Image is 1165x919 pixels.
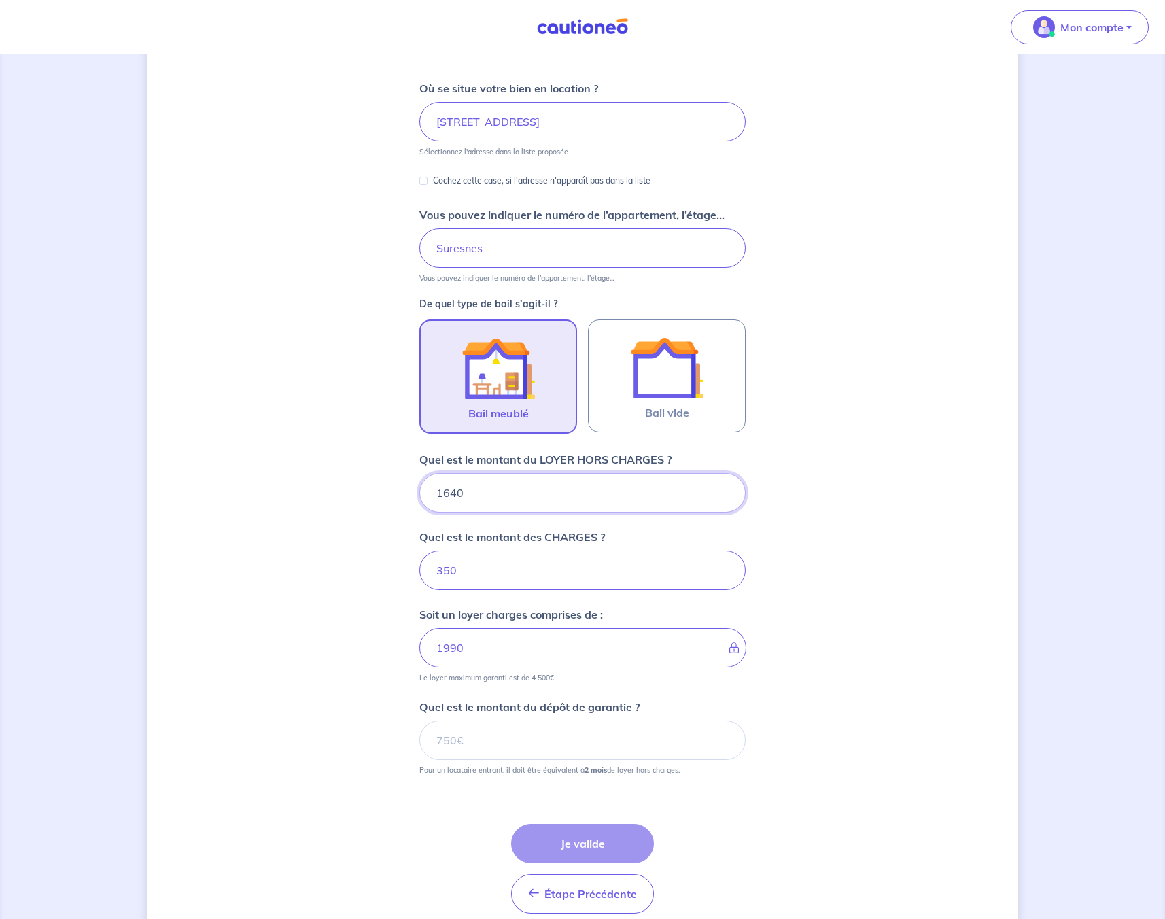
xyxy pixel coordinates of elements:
input: Appartement 2 [419,228,746,268]
strong: 2 mois [585,765,607,775]
input: - € [419,628,746,667]
input: 80 € [419,551,746,590]
p: Mon compte [1060,19,1124,35]
p: Où se situe votre bien en location ? [419,80,598,97]
span: Bail vide [645,404,689,421]
p: Soit un loyer charges comprises de : [419,606,603,623]
img: Cautioneo [532,18,633,35]
img: illu_account_valid_menu.svg [1033,16,1055,38]
p: Cochez cette case, si l'adresse n'apparaît pas dans la liste [433,173,650,189]
p: Vous pouvez indiquer le numéro de l’appartement, l’étage... [419,207,725,223]
p: Le loyer maximum garanti est de 4 500€ [419,673,554,682]
button: Étape Précédente [511,874,654,914]
button: illu_account_valid_menu.svgMon compte [1011,10,1149,44]
p: Quel est le montant du dépôt de garantie ? [419,699,640,715]
input: 750€ [419,721,746,760]
p: Pour un locataire entrant, il doit être équivalent à de loyer hors charges. [419,765,680,775]
p: Vous pouvez indiquer le numéro de l’appartement, l’étage... [419,273,614,283]
img: illu_empty_lease.svg [630,331,703,404]
p: Sélectionnez l'adresse dans la liste proposée [419,147,568,156]
span: Bail meublé [468,405,529,421]
input: 750€ [419,473,746,513]
span: Étape Précédente [544,887,637,901]
img: illu_furnished_lease.svg [462,332,535,405]
p: Quel est le montant du LOYER HORS CHARGES ? [419,451,672,468]
input: 2 rue de paris, 59000 lille [419,102,746,141]
p: De quel type de bail s’agit-il ? [419,299,746,309]
p: Quel est le montant des CHARGES ? [419,529,605,545]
